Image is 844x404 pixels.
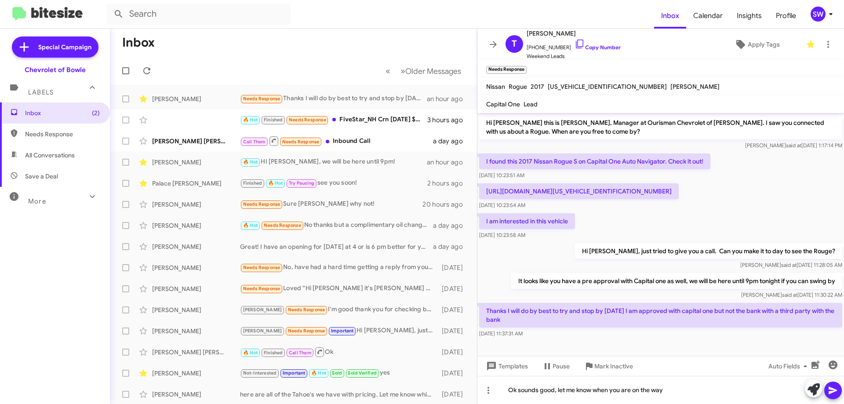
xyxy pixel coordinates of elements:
div: Ok sounds good, let me know when you are on the way [477,376,844,404]
span: [PERSON_NAME] [DATE] 11:30:22 AM [741,291,842,298]
div: [PERSON_NAME] [PERSON_NAME] [152,137,240,146]
button: SW [803,7,834,22]
p: I am interested in this vehicle [479,213,575,229]
span: Finished [264,117,283,123]
span: Weekend Leads [527,52,621,61]
div: Thanks I will do by best to try and stop by [DATE] I am approved with capital one but not the ban... [240,94,427,104]
span: Needs Response [288,307,325,313]
span: Save a Deal [25,172,58,181]
span: Needs Response [25,130,100,138]
a: Insights [730,3,769,29]
span: [PERSON_NAME] [DATE] 1:17:14 PM [745,142,842,149]
span: Needs Response [243,265,280,270]
div: [DATE] [437,327,470,335]
p: I found this 2017 Nissan Rogue S on Capital One Auto Navigator. Check it out! [479,153,710,169]
small: Needs Response [486,66,527,74]
button: Auto Fields [761,358,818,374]
button: Next [395,62,466,80]
span: Try Pausing [289,180,314,186]
span: Needs Response [288,328,325,334]
div: [PERSON_NAME] [152,390,240,399]
span: [PERSON_NAME] [243,307,282,313]
span: said at [786,142,801,149]
div: [DATE] [437,369,470,378]
div: [DATE] [437,284,470,293]
div: [PERSON_NAME] [152,306,240,314]
span: [PERSON_NAME] [243,328,282,334]
div: [PERSON_NAME] [152,95,240,103]
div: Loved “Hi [PERSON_NAME] it's [PERSON_NAME] at Ourisman Chevrolet of Bowie. I just wanted to check... [240,284,437,294]
span: Mark Inactive [594,358,633,374]
div: Inbound Call [240,135,433,146]
span: Profile [769,3,803,29]
span: Auto Fields [768,358,811,374]
nav: Page navigation example [381,62,466,80]
span: T [512,37,517,51]
button: Apply Tags [712,36,802,52]
span: [DATE] 10:23:51 AM [479,172,524,178]
span: Older Messages [405,66,461,76]
span: Needs Response [243,201,280,207]
div: 3 hours ago [427,116,470,124]
span: More [28,197,46,205]
span: » [400,66,405,76]
div: [PERSON_NAME] [152,369,240,378]
span: Not-Interested [243,370,277,376]
h1: Inbox [122,36,155,50]
div: [DATE] [437,306,470,314]
p: Hi [PERSON_NAME], just tried to give you a call. Can you make it to day to see the Rouge? [575,243,842,259]
div: [PERSON_NAME] [152,221,240,230]
span: Needs Response [282,139,320,145]
span: Needs Response [289,117,326,123]
div: No thanks but a complimentary oil change would be great. May I please have that? 😊 [240,220,433,230]
span: Important [331,328,354,334]
span: [DATE] 11:37:31 AM [479,330,523,337]
div: FiveStar_NH Crn [DATE] $3.76 -3.75 Crn [DATE] $3.69 -3.75 Bns [DATE] $9.42 -13.5 Bns [DATE] $9.29... [240,115,427,125]
div: [PERSON_NAME] [152,263,240,272]
div: Ok [240,346,437,357]
span: Needs Response [264,222,301,228]
div: [PERSON_NAME] [152,284,240,293]
span: Finished [264,350,283,356]
p: [URL][DOMAIN_NAME][US_VEHICLE_IDENTIFICATION_NUMBER] [479,183,679,199]
a: Calendar [686,3,730,29]
p: Thanks I will do by best to try and stop by [DATE] I am approved with capital one but not the ban... [479,303,842,328]
button: Pause [535,358,577,374]
span: Pause [553,358,570,374]
span: 🔥 Hot [243,222,258,228]
span: Templates [484,358,528,374]
div: Palace [PERSON_NAME] [152,179,240,188]
input: Search [106,4,291,25]
span: said at [782,291,797,298]
div: [PERSON_NAME] [PERSON_NAME] Jr [152,348,240,357]
span: Inbox [25,109,100,117]
div: [PERSON_NAME] [152,327,240,335]
span: Lead [524,100,538,108]
span: « [386,66,390,76]
p: It looks like you have a pre approval with Capital one as well, we will be here until 9pm tonight... [511,273,842,289]
span: Finished [243,180,262,186]
span: 🔥 Hot [243,117,258,123]
span: Important [283,370,306,376]
span: Special Campaign [38,43,91,51]
span: [PERSON_NAME] [670,83,720,91]
div: No, have had a hard time getting a reply from your all. [240,262,437,273]
span: Nissan [486,83,505,91]
div: Hi [PERSON_NAME], just revisiting this. I'm On the fence about buying one of these since seems th... [240,326,437,336]
div: [DATE] [437,348,470,357]
div: SW [811,7,826,22]
p: Hi [PERSON_NAME] this is [PERSON_NAME], Manager at Ourisman Chevrolet of [PERSON_NAME]. I saw you... [479,115,842,139]
span: Call Them [243,139,266,145]
div: see you soon! [240,178,427,188]
span: Rogue [509,83,527,91]
span: [PHONE_NUMBER] [527,39,621,52]
span: Capital One [486,100,520,108]
a: Special Campaign [12,36,98,58]
div: Sure [PERSON_NAME] why not! [240,199,422,209]
div: [DATE] [437,390,470,399]
span: [DATE] 10:23:54 AM [479,202,525,208]
div: an hour ago [427,158,470,167]
div: [PERSON_NAME] [152,200,240,209]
